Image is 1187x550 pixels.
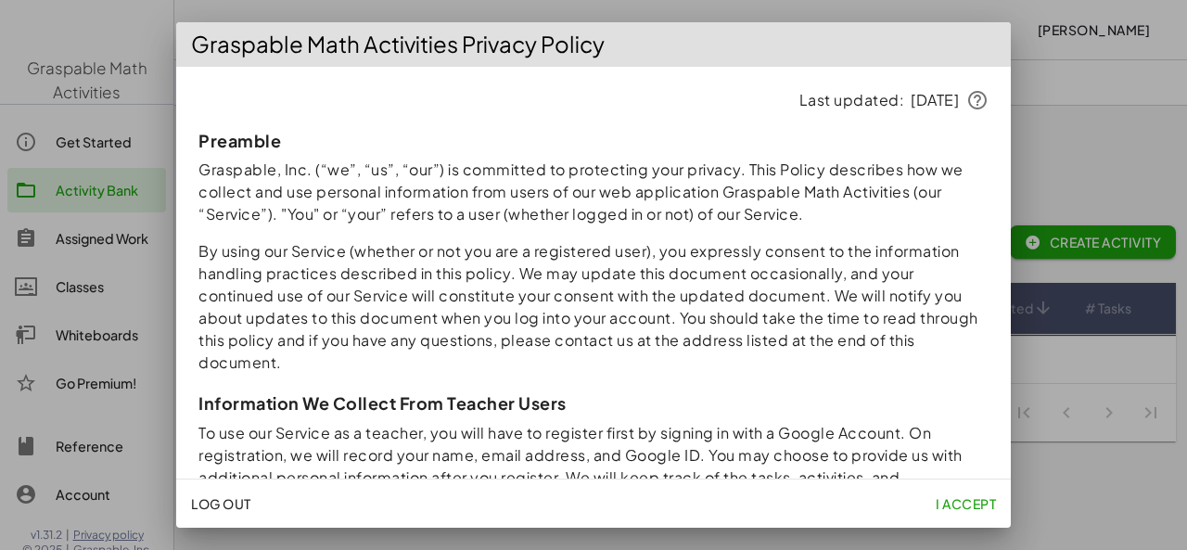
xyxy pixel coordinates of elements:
span: Log Out [191,495,251,512]
span: I accept [936,495,996,512]
h3: Preamble [198,130,989,151]
button: Log Out [184,487,259,520]
div: Graspable Math Activities Privacy Policy [176,22,1011,67]
p: Graspable, Inc. (“we”, “us”, “our”) is committed to protecting your privacy. This Policy describe... [198,159,989,225]
p: By using our Service (whether or not you are a registered user), you expressly consent to the inf... [198,240,989,374]
h3: Information We Collect From Teacher Users [198,392,989,414]
p: Last updated: [DATE] [198,89,989,111]
button: I accept [928,487,1003,520]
